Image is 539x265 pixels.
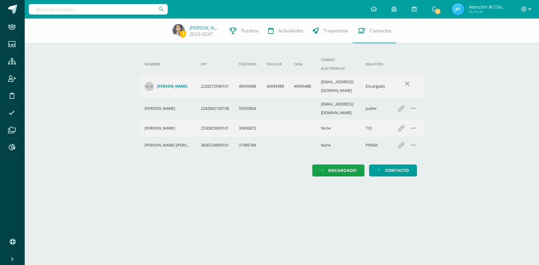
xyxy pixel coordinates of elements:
td: None [316,137,361,154]
div: JOSE MANUEL GARCIA GUILLEN [145,106,191,111]
span: Trayectoria [323,27,348,34]
td: 55530004 [234,97,262,120]
td: 40945488 [234,75,262,97]
img: ada85960de06b6a82e22853ecf293967.png [452,3,464,15]
span: Encargado [328,165,356,176]
a: [PERSON_NAME] [145,82,191,91]
span: 4 [434,8,441,15]
span: Contactos [370,27,391,34]
h4: [PERSON_NAME] [145,106,175,111]
td: 30656872 [234,120,262,137]
td: [EMAIL_ADDRESS][DOMAIN_NAME] [316,97,361,120]
a: [PERSON_NAME] [189,25,220,31]
td: 2242842150108 [196,97,234,120]
a: Contacto [369,164,417,176]
a: Contactos [353,19,396,43]
th: Relación [361,53,390,75]
h4: [PERSON_NAME] [PERSON_NAME] [145,143,191,148]
h4: [PERSON_NAME] [145,126,175,131]
span: 1 [179,30,186,38]
th: Teléfono [234,53,262,75]
th: DPI [196,53,234,75]
td: 2228272540101 [196,75,234,97]
td: Encargado [361,75,390,97]
a: Actividades [263,19,308,43]
a: 2023-0247 [189,31,213,37]
td: 2330823600101 [196,120,234,137]
div: SERGIO RICARDO ORTIZ GIRON [145,126,191,131]
td: 40945488 [262,75,289,97]
input: Busca un usuario... [29,4,168,14]
td: None [316,120,361,137]
td: PRIMA [361,137,390,154]
td: padre [361,97,390,120]
th: Correo electrónico [316,53,361,75]
th: Nombre [140,53,196,75]
span: Atención al cliente [469,4,506,10]
span: Contacto [385,165,409,176]
a: Punteos [225,19,263,43]
span: Punteos [241,27,259,34]
span: Actividades [278,27,303,34]
a: Trayectoria [308,19,353,43]
img: 30x30 [145,82,154,91]
td: 40945488 [289,75,316,97]
img: 7fb0547bc6a0e5f95c8872dcf5939cf9.png [172,24,185,36]
td: 37485784 [234,137,262,154]
a: Encargado [312,164,364,176]
td: [EMAIL_ADDRESS][DOMAIN_NAME] [316,75,361,97]
span: Mi Perfil [469,9,506,14]
td: 3606724850101 [196,137,234,154]
th: Celular [262,53,289,75]
th: Casa [289,53,316,75]
td: TIO [361,120,390,137]
div: ALEJANDRA ROCIO SARAHI ORTIZ TREJO [145,143,191,148]
h4: [PERSON_NAME] [157,84,187,89]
